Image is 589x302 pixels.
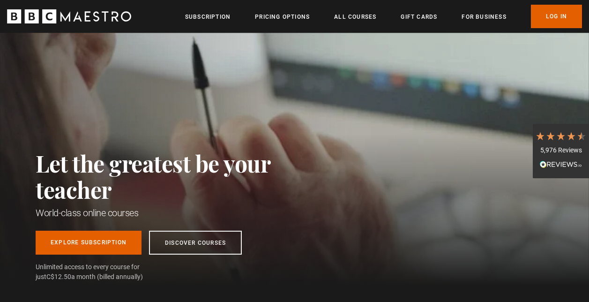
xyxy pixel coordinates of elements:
a: Log In [531,5,582,28]
a: Explore Subscription [36,231,142,255]
h2: Let the greatest be your teacher [36,150,312,203]
svg: BBC Maestro [7,9,131,23]
div: 5,976 ReviewsRead All Reviews [533,124,589,178]
img: REVIEWS.io [540,161,582,167]
div: Read All Reviews [535,160,587,171]
div: 4.7 Stars [535,131,587,141]
a: All Courses [334,12,376,22]
a: For business [462,12,506,22]
a: Discover Courses [149,231,242,255]
div: 5,976 Reviews [535,146,587,155]
a: Gift Cards [401,12,437,22]
nav: Primary [185,5,582,28]
h1: World-class online courses [36,206,312,219]
a: Pricing Options [255,12,310,22]
a: Subscription [185,12,231,22]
